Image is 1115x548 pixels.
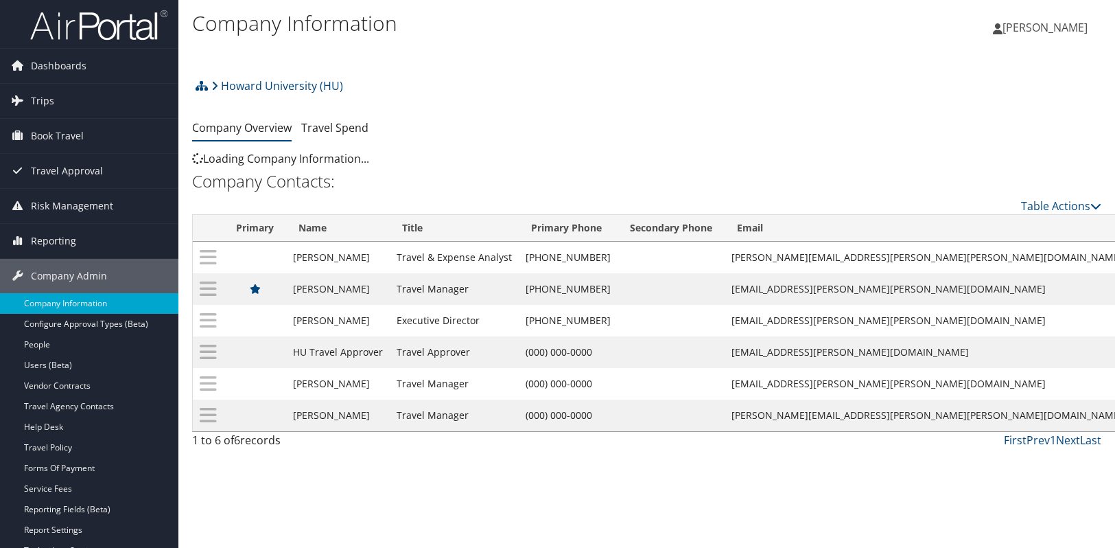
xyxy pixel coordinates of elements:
td: [PERSON_NAME] [286,242,390,273]
a: Prev [1026,433,1050,448]
td: HU Travel Approver [286,336,390,368]
td: Travel Approver [390,336,519,368]
span: Loading Company Information... [192,151,369,166]
th: Name [286,215,390,242]
td: [PHONE_NUMBER] [519,305,618,336]
span: Company Admin [31,259,107,293]
th: Primary Phone [519,215,618,242]
a: Next [1056,433,1080,448]
td: [PHONE_NUMBER] [519,242,618,273]
h1: Company Information [192,9,798,38]
div: 1 to 6 of records [192,432,404,455]
td: [PHONE_NUMBER] [519,273,618,305]
span: Reporting [31,224,76,258]
span: Book Travel [31,119,84,153]
td: (000) 000-0000 [519,400,618,431]
th: Primary [224,215,286,242]
a: Howard University (HU) [211,72,343,100]
a: 1 [1050,433,1056,448]
td: [PERSON_NAME] [286,368,390,400]
td: [PERSON_NAME] [286,273,390,305]
a: Company Overview [192,120,292,135]
td: Travel & Expense Analyst [390,242,519,273]
span: 6 [234,433,240,448]
td: (000) 000-0000 [519,368,618,400]
td: Travel Manager [390,400,519,431]
span: Travel Approval [31,154,103,188]
a: [PERSON_NAME] [993,7,1101,48]
h2: Company Contacts: [192,170,1101,193]
td: Executive Director [390,305,519,336]
span: Risk Management [31,189,113,223]
span: Dashboards [31,49,86,83]
a: Travel Spend [301,120,368,135]
th: Title [390,215,519,242]
span: [PERSON_NAME] [1002,20,1088,35]
th: Secondary Phone [618,215,725,242]
td: Travel Manager [390,273,519,305]
td: Travel Manager [390,368,519,400]
td: [PERSON_NAME] [286,400,390,431]
img: airportal-logo.png [30,9,167,41]
span: Trips [31,84,54,118]
a: First [1004,433,1026,448]
td: (000) 000-0000 [519,336,618,368]
td: [PERSON_NAME] [286,305,390,336]
a: Table Actions [1021,198,1101,214]
a: Last [1080,433,1101,448]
